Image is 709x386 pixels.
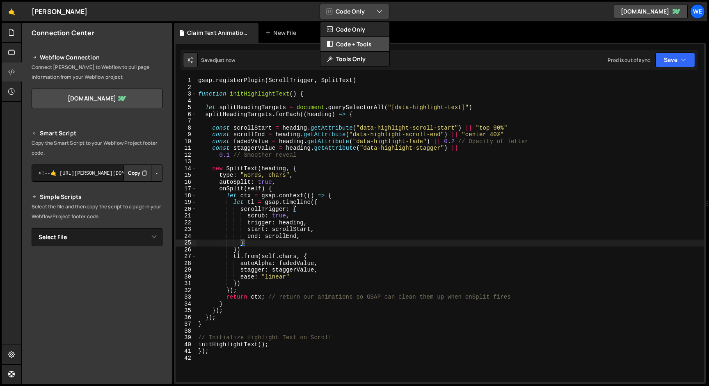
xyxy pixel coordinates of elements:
div: 25 [176,240,197,247]
div: just now [216,57,235,64]
div: 19 [176,199,197,206]
div: 23 [176,226,197,233]
p: Select the file and then copy the script to a page in your Webflow Project footer code. [32,202,162,222]
div: 34 [176,301,197,308]
div: Button group with nested dropdown [124,164,162,182]
div: 32 [176,287,197,294]
button: Code Only [320,4,389,19]
div: 9 [176,131,197,138]
div: 10 [176,138,197,145]
p: Connect [PERSON_NAME] to Webflow to pull page information from your Webflow project [32,62,162,82]
h2: Webflow Connection [32,53,162,62]
div: 37 [176,321,197,328]
h2: Simple Scripts [32,192,162,202]
div: 33 [176,294,197,301]
div: 42 [176,355,197,362]
div: 6 [176,111,197,118]
div: 15 [176,172,197,179]
div: 41 [176,348,197,355]
div: 1 [176,77,197,84]
div: 8 [176,125,197,132]
div: 39 [176,334,197,341]
div: 30 [176,274,197,281]
button: Code Only [320,22,389,37]
div: 11 [176,145,197,152]
div: Saved [201,57,235,64]
div: 5 [176,104,197,111]
div: 7 [176,118,197,125]
div: 24 [176,233,197,240]
div: 18 [176,192,197,199]
div: 12 [176,152,197,159]
a: We [690,4,705,19]
div: 14 [176,165,197,172]
textarea: <!--🤙 [URL][PERSON_NAME][DOMAIN_NAME]> <script>document.addEventListener("DOMContentLoaded", func... [32,164,162,182]
div: 36 [176,314,197,321]
div: 3 [176,91,197,98]
a: [DOMAIN_NAME] [614,4,688,19]
div: Prod is out of sync [608,57,650,64]
div: 28 [176,260,197,267]
button: Save [655,53,695,67]
a: 🤙 [2,2,22,21]
div: 38 [176,328,197,335]
div: 26 [176,247,197,254]
div: 35 [176,307,197,314]
a: [DOMAIN_NAME] [32,89,162,108]
div: 27 [176,253,197,260]
div: 20 [176,206,197,213]
button: Copy [124,164,151,182]
div: 13 [176,158,197,165]
div: 40 [176,341,197,348]
div: 29 [176,267,197,274]
h2: Smart Script [32,128,162,138]
div: 17 [176,185,197,192]
div: 21 [176,212,197,219]
div: [PERSON_NAME] [32,7,87,16]
div: 22 [176,219,197,226]
div: 4 [176,98,197,105]
div: Claim Text Animation.js [187,29,249,37]
h2: Connection Center [32,28,94,37]
div: 16 [176,179,197,186]
p: Copy the Smart Script to your Webflow Project footer code. [32,138,162,158]
button: Tools Only [320,52,389,66]
div: New File [265,29,300,37]
iframe: YouTube video player [32,260,163,333]
button: Code + Tools [320,37,389,52]
div: 31 [176,280,197,287]
div: 2 [176,84,197,91]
